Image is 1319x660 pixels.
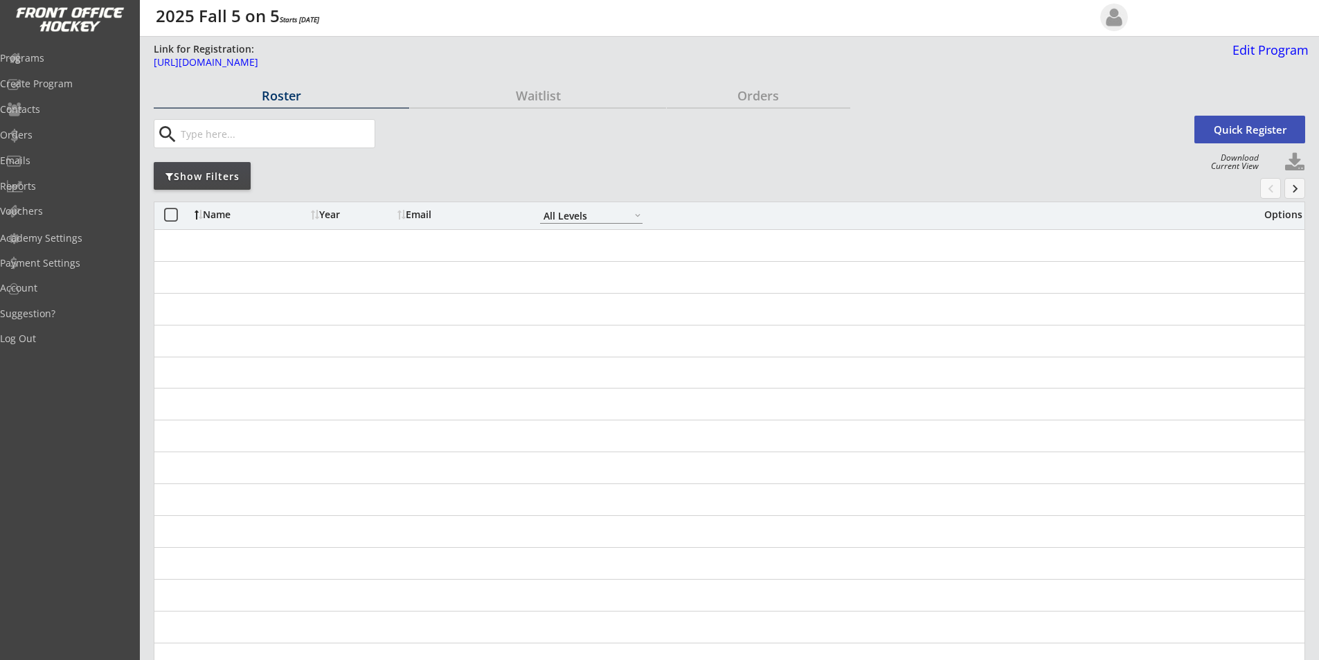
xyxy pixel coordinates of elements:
div: Link for Registration: [154,42,256,56]
button: Click to download full roster. Your browser settings may try to block it, check your security set... [1284,152,1305,173]
button: chevron_left [1260,178,1281,199]
div: Email [397,210,522,220]
div: Name [195,210,307,220]
div: Edit Program [1227,44,1309,56]
a: [URL][DOMAIN_NAME] [154,57,852,75]
div: Orders [667,89,850,102]
a: Edit Program [1227,44,1309,68]
div: Show Filters [154,170,251,184]
div: Roster [154,89,409,102]
div: [URL][DOMAIN_NAME] [154,57,852,67]
button: Quick Register [1194,116,1305,143]
div: Waitlist [410,89,665,102]
button: search [156,123,179,145]
input: Type here... [178,120,375,148]
div: Options [1253,210,1302,220]
div: Year [311,210,394,220]
div: Download Current View [1204,154,1259,170]
button: keyboard_arrow_right [1284,178,1305,199]
em: Starts [DATE] [280,15,319,24]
